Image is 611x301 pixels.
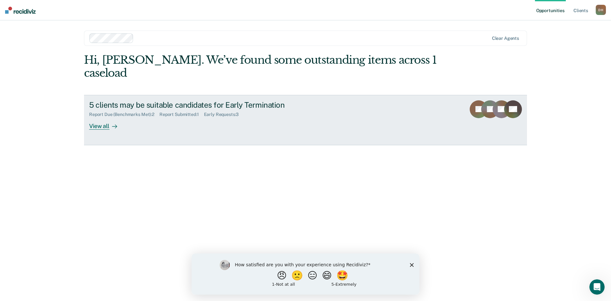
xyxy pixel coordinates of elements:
[89,112,159,117] div: Report Due (Benchmarks Met) : 2
[89,117,125,130] div: View all
[84,54,439,80] div: Hi, [PERSON_NAME]. We’ve found some outstanding items across 1 caseload
[159,112,204,117] div: Report Submitted : 1
[596,5,606,15] div: D H
[89,100,313,110] div: 5 clients may be suitable candidates for Early Termination
[596,5,606,15] button: DH
[492,36,519,41] div: Clear agents
[192,254,419,295] iframe: Survey by Kim from Recidiviz
[84,95,527,145] a: 5 clients may be suitable candidates for Early TerminationReport Due (Benchmarks Met):2Report Sub...
[589,279,605,295] iframe: Intercom live chat
[204,112,244,117] div: Early Requests : 3
[5,7,36,14] img: Recidiviz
